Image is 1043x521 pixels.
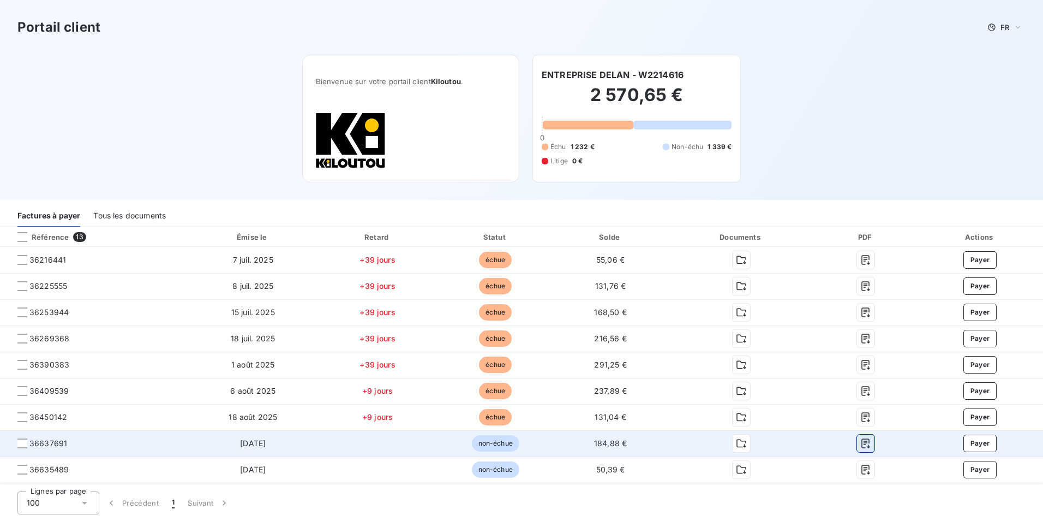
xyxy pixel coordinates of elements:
[439,232,552,242] div: Statut
[190,232,316,242] div: Émise le
[1000,23,1009,32] span: FR
[550,156,568,166] span: Litige
[362,386,393,395] span: +9 jours
[231,360,275,369] span: 1 août 2025
[596,465,625,474] span: 50,39 €
[230,386,275,395] span: 6 août 2025
[359,334,395,343] span: +39 jours
[472,435,519,452] span: non-échue
[472,461,519,478] span: non-échue
[29,281,67,292] span: 36225555
[595,281,626,291] span: 131,76 €
[165,492,181,514] button: 1
[540,133,544,142] span: 0
[594,439,627,448] span: 184,88 €
[359,307,395,317] span: +39 jours
[596,255,625,264] span: 55,06 €
[479,383,512,399] span: échue
[572,156,583,166] span: 0 €
[479,330,512,347] span: échue
[963,330,997,347] button: Payer
[963,435,997,452] button: Payer
[99,492,165,514] button: Précédent
[963,304,997,321] button: Payer
[479,278,512,294] span: échue
[479,357,512,373] span: échue
[359,360,395,369] span: +39 jours
[93,204,166,227] div: Tous les documents
[963,408,997,426] button: Payer
[963,251,997,269] button: Payer
[233,255,273,264] span: 7 juil. 2025
[172,498,175,508] span: 1
[232,281,273,291] span: 8 juil. 2025
[181,492,236,514] button: Suivant
[594,386,627,395] span: 237,89 €
[29,386,69,396] span: 36409539
[817,232,915,242] div: PDF
[229,412,277,422] span: 18 août 2025
[963,461,997,478] button: Payer
[359,255,395,264] span: +39 jours
[27,498,40,508] span: 100
[29,412,67,423] span: 36450142
[595,412,626,422] span: 131,04 €
[240,439,266,448] span: [DATE]
[431,77,461,86] span: Kiloutou
[316,77,506,86] span: Bienvenue sur votre portail client .
[231,334,275,343] span: 18 juil. 2025
[550,142,566,152] span: Échu
[708,142,732,152] span: 1 339 €
[963,382,997,400] button: Payer
[29,438,67,449] span: 36637691
[316,112,386,169] img: Company logo
[542,68,684,81] h6: ENTREPRISE DELAN - W2214616
[594,307,626,317] span: 168,50 €
[17,17,100,37] h3: Portail client
[29,254,66,265] span: 36216441
[231,307,275,317] span: 15 juil. 2025
[479,304,512,321] span: échue
[29,333,69,344] span: 36269368
[669,232,813,242] div: Documents
[29,307,69,318] span: 36253944
[479,252,512,268] span: échue
[320,232,435,242] div: Retard
[29,464,69,475] span: 36635489
[571,142,595,152] span: 1 232 €
[672,142,703,152] span: Non-échu
[73,232,86,242] span: 13
[17,204,80,227] div: Factures à payer
[594,360,626,369] span: 291,25 €
[362,412,393,422] span: +9 jours
[359,281,395,291] span: +39 jours
[963,277,997,295] button: Payer
[919,232,1041,242] div: Actions
[240,465,266,474] span: [DATE]
[963,356,997,374] button: Payer
[542,84,732,117] h2: 2 570,65 €
[9,232,69,242] div: Référence
[29,359,69,370] span: 36390383
[556,232,665,242] div: Solde
[479,409,512,425] span: échue
[594,334,626,343] span: 216,56 €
